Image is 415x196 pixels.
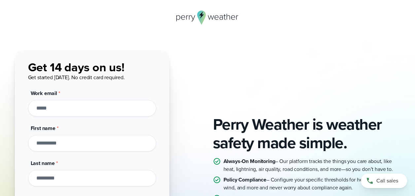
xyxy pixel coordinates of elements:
p: – Our platform tracks the things you care about, like heat, lightning, air quality, road conditio... [224,157,400,173]
span: First name [31,124,56,132]
span: Get 14 days on us! [28,58,124,76]
a: Call sales [361,174,407,188]
strong: Always-On Monitoring [224,157,275,165]
span: Call sales [376,177,398,185]
strong: Policy Compliance [224,176,266,183]
h2: Perry Weather is weather safety made simple. [213,115,400,152]
span: Last name [31,159,55,167]
span: Work email [31,89,57,97]
span: Get started [DATE]. No credit card required. [28,74,125,81]
p: – Configure your specific thresholds for heat, lightning, wind, and more and never worry about co... [224,176,400,192]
